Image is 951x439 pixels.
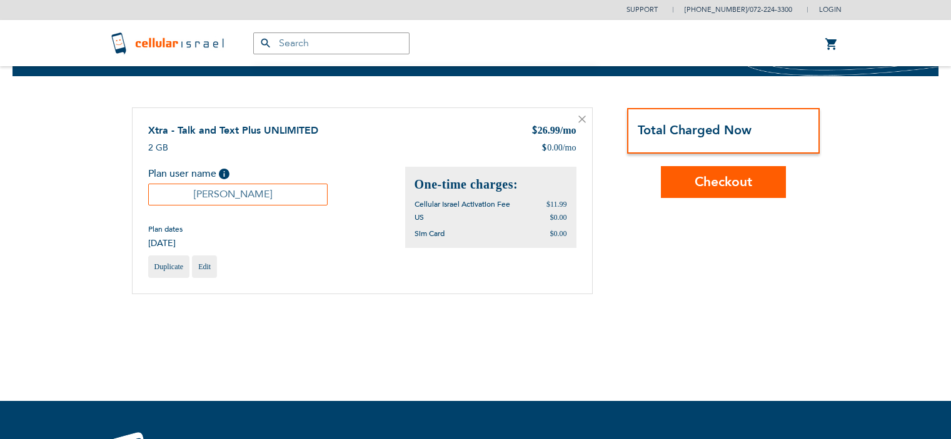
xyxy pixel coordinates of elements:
[541,142,547,154] span: $
[819,5,842,14] span: Login
[148,237,183,249] span: [DATE]
[415,229,445,239] span: Sim Card
[750,5,792,14] a: 072-224-3300
[148,142,168,154] span: 2 GB
[148,167,216,180] span: Plan user name
[154,262,184,271] span: Duplicate
[560,125,576,136] span: /mo
[531,124,576,139] div: 26.99
[695,173,752,191] span: Checkout
[415,212,424,222] span: US
[550,229,567,238] span: $0.00
[661,166,786,198] button: Checkout
[550,213,567,222] span: $0.00
[638,122,752,139] strong: Total Charged Now
[253,32,410,54] input: Search
[148,124,318,137] a: Xtra - Talk and Text Plus UNLIMITED
[626,5,658,14] a: Support
[198,262,211,271] span: Edit
[415,199,510,209] span: Cellular Israel Activation Fee
[148,224,183,234] span: Plan dates
[148,255,190,278] a: Duplicate
[672,1,792,19] li: /
[219,169,229,179] span: Help
[541,142,576,154] div: 0.00
[546,200,567,209] span: $11.99
[563,142,576,154] span: /mo
[192,255,217,278] a: Edit
[415,176,567,193] h2: One-time charges:
[110,31,228,56] img: Cellular Israel
[531,124,538,139] span: $
[685,5,747,14] a: [PHONE_NUMBER]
